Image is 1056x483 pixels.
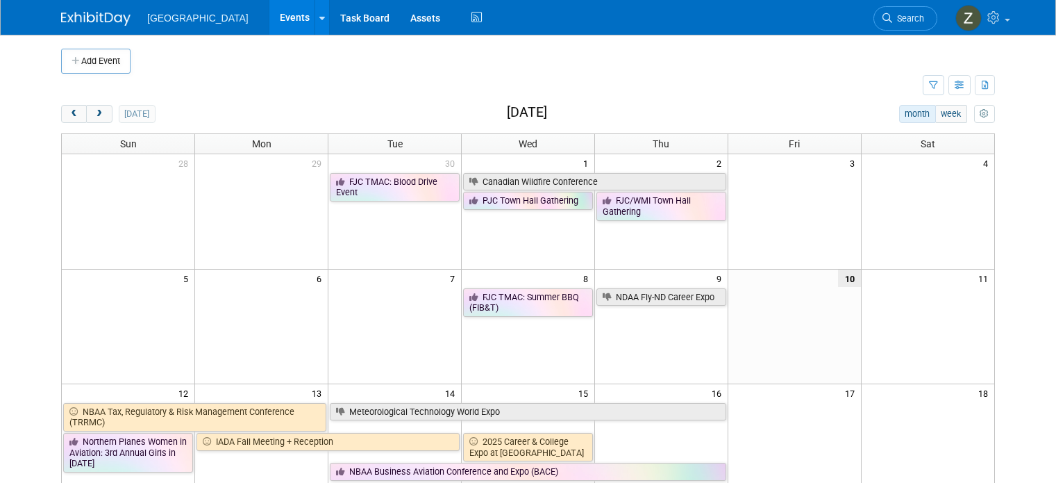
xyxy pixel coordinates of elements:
[955,5,982,31] img: Zoe Graham
[873,6,937,31] a: Search
[444,384,461,402] span: 14
[980,110,989,119] i: Personalize Calendar
[710,384,728,402] span: 16
[577,384,594,402] span: 15
[463,192,593,210] a: PJC Town Hall Gathering
[463,288,593,317] a: FJC TMAC: Summer BBQ (FIB&T)
[120,138,137,149] span: Sun
[715,270,728,287] span: 9
[310,384,328,402] span: 13
[147,13,249,24] span: [GEOGRAPHIC_DATA]
[330,403,726,421] a: Meteorological Technology World Expo
[519,138,537,149] span: Wed
[196,433,460,451] a: IADA Fall Meeting + Reception
[61,12,131,26] img: ExhibitDay
[182,270,194,287] span: 5
[507,105,547,120] h2: [DATE]
[582,154,594,172] span: 1
[974,105,995,123] button: myCustomButton
[982,154,994,172] span: 4
[252,138,271,149] span: Mon
[177,154,194,172] span: 28
[449,270,461,287] span: 7
[61,105,87,123] button: prev
[848,154,861,172] span: 3
[653,138,669,149] span: Thu
[838,270,861,287] span: 10
[63,433,193,473] a: Northern Planes Women in Aviation: 3rd Annual Girls in [DATE]
[921,138,935,149] span: Sat
[899,105,936,123] button: month
[330,463,726,481] a: NBAA Business Aviation Conference and Expo (BACE)
[444,154,461,172] span: 30
[387,138,403,149] span: Tue
[330,173,460,202] a: FJC TMAC: Blood Drive Event
[582,270,594,287] span: 8
[977,384,994,402] span: 18
[844,384,861,402] span: 17
[977,270,994,287] span: 11
[715,154,728,172] span: 2
[596,288,726,306] a: NDAA Fly-ND Career Expo
[463,433,593,461] a: 2025 Career & College Expo at [GEOGRAPHIC_DATA]
[86,105,112,123] button: next
[892,13,924,24] span: Search
[119,105,156,123] button: [DATE]
[315,270,328,287] span: 6
[789,138,800,149] span: Fri
[61,49,131,74] button: Add Event
[310,154,328,172] span: 29
[463,173,726,191] a: Canadian Wildfire Conference
[177,384,194,402] span: 12
[63,403,326,432] a: NBAA Tax, Regulatory & Risk Management Conference (TRRMC)
[596,192,726,220] a: FJC/WMI Town Hall Gathering
[935,105,967,123] button: week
